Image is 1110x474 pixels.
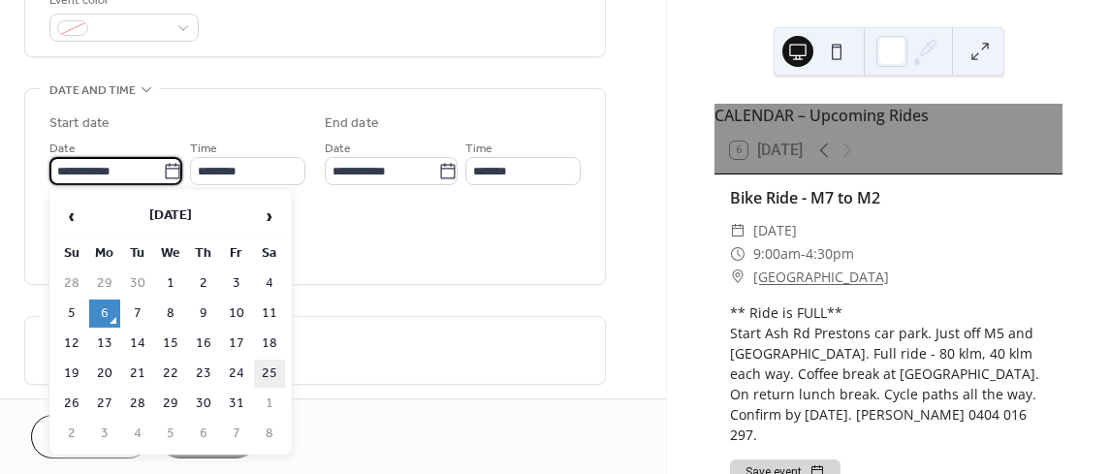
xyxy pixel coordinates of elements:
td: 29 [89,269,120,298]
span: ‹ [57,197,86,236]
td: 26 [56,390,87,418]
span: 9:00am [753,242,801,266]
div: End date [325,113,379,134]
td: 27 [89,390,120,418]
span: Time [190,139,217,159]
td: 17 [221,330,252,358]
td: 13 [89,330,120,358]
th: Th [188,239,219,268]
td: 19 [56,360,87,388]
td: 22 [155,360,186,388]
td: 29 [155,390,186,418]
td: 7 [122,300,153,328]
td: 1 [155,269,186,298]
div: Bike Ride - M7 to M2 [730,186,1047,209]
td: 2 [56,420,87,448]
th: We [155,239,186,268]
span: › [255,197,284,236]
td: 30 [122,269,153,298]
th: [DATE] [89,196,252,237]
div: ​ [730,266,745,289]
td: 12 [56,330,87,358]
th: Sa [254,239,285,268]
td: 23 [188,360,219,388]
td: 5 [155,420,186,448]
span: [DATE] [753,219,797,242]
th: Mo [89,239,120,268]
th: Tu [122,239,153,268]
td: 10 [221,300,252,328]
td: 30 [188,390,219,418]
td: 16 [188,330,219,358]
th: Fr [221,239,252,268]
td: 1 [254,390,285,418]
td: 8 [155,300,186,328]
th: Su [56,239,87,268]
td: 6 [89,300,120,328]
div: ​ [730,242,745,266]
span: Date [49,139,76,159]
td: 3 [89,420,120,448]
td: 7 [221,420,252,448]
td: 8 [254,420,285,448]
td: 9 [188,300,219,328]
button: Cancel [31,415,150,458]
div: ** Ride is FULL** Start Ash Rd Prestons car park. Just off M5 and [GEOGRAPHIC_DATA]. Full ride - ... [730,302,1047,445]
div: Start date [49,113,110,134]
td: 15 [155,330,186,358]
span: - [801,242,806,266]
td: 25 [254,360,285,388]
span: Time [465,139,492,159]
td: 4 [254,269,285,298]
span: Date [325,139,351,159]
span: 4:30pm [806,242,854,266]
td: 20 [89,360,120,388]
div: CALENDAR – Upcoming Rides [714,104,1062,127]
td: 4 [122,420,153,448]
div: ​ [730,219,745,242]
td: 24 [221,360,252,388]
td: 18 [254,330,285,358]
td: 3 [221,269,252,298]
td: 28 [122,390,153,418]
td: 5 [56,300,87,328]
td: 14 [122,330,153,358]
td: 2 [188,269,219,298]
td: 11 [254,300,285,328]
span: Date and time [49,80,136,101]
td: 31 [221,390,252,418]
td: 6 [188,420,219,448]
a: [GEOGRAPHIC_DATA] [753,266,889,289]
td: 21 [122,360,153,388]
td: 28 [56,269,87,298]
